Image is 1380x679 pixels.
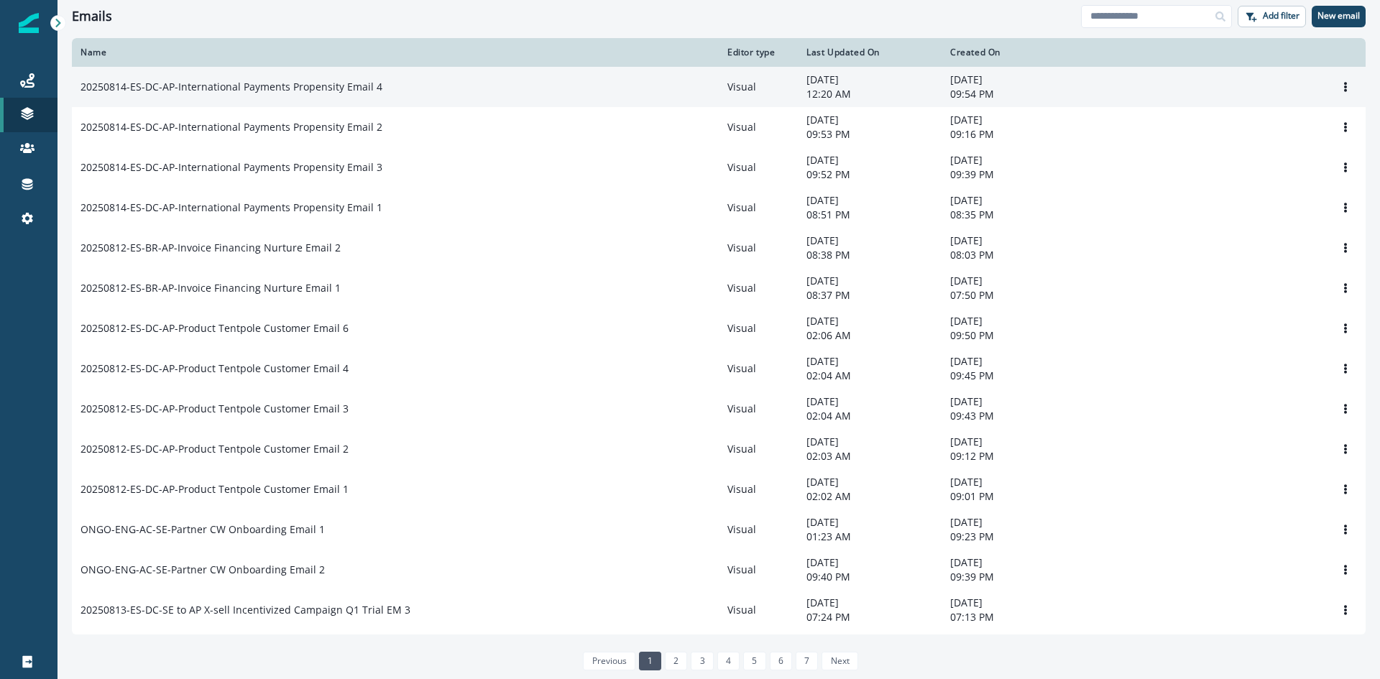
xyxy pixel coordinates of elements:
p: 20250813-ES-DC-SE to AP X-sell Incentivized Campaign Q1 Trial EM 3 [80,603,410,617]
p: [DATE] [806,113,933,127]
a: Page 7 [796,652,818,670]
button: Options [1334,76,1357,98]
p: 02:02 AM [806,489,933,504]
p: [DATE] [806,394,933,409]
td: Visual [719,429,798,469]
p: 09:54 PM [950,87,1077,101]
td: Visual [719,550,798,590]
p: 08:37 PM [806,288,933,302]
a: 20250814-ES-DC-AP-International Payments Propensity Email 3Visual[DATE]09:52 PM[DATE]09:39 PMOptions [72,147,1366,188]
a: 20250812-ES-DC-AP-Product Tentpole Customer Email 2Visual[DATE]02:03 AM[DATE]09:12 PMOptions [72,429,1366,469]
ul: Pagination [579,652,857,670]
div: Name [80,47,710,58]
a: Page 6 [770,652,792,670]
p: 20250814-ES-DC-AP-International Payments Propensity Email 2 [80,120,382,134]
button: Options [1334,479,1357,500]
button: Options [1334,398,1357,420]
p: 20250812-ES-BR-AP-Invoice Financing Nurture Email 2 [80,241,341,255]
button: Options [1334,438,1357,460]
button: Options [1334,599,1357,621]
button: Options [1334,277,1357,299]
p: 20250812-ES-DC-AP-Product Tentpole Customer Email 1 [80,482,349,496]
p: 08:38 PM [806,248,933,262]
p: 09:53 PM [806,127,933,142]
p: 09:43 PM [950,409,1077,423]
a: 20250813-ES-DC-SE to AP X-sell Incentivized Campaign Q1 Trial EM 3Visual[DATE]07:24 PM[DATE]07:13... [72,590,1366,630]
p: [DATE] [950,475,1077,489]
button: Add filter [1238,6,1306,27]
p: [DATE] [950,555,1077,570]
p: [DATE] [806,274,933,288]
p: 09:12 PM [950,449,1077,463]
p: [DATE] [806,515,933,530]
td: Visual [719,107,798,147]
p: 07:50 PM [950,288,1077,302]
p: ONGO-ENG-AC-SE-Partner CW Onboarding Email 1 [80,522,325,537]
p: 20250814-ES-DC-AP-International Payments Propensity Email 3 [80,160,382,175]
p: 02:03 AM [806,449,933,463]
a: 20250814-ES-DC-AP-International Payments Propensity Email 4Visual[DATE]12:20 AM[DATE]09:54 PMOptions [72,67,1366,107]
button: Options [1334,519,1357,540]
a: Page 3 [691,652,713,670]
p: 07:24 PM [806,610,933,624]
p: 12:20 AM [806,87,933,101]
p: [DATE] [950,435,1077,449]
td: Visual [719,509,798,550]
p: 02:04 AM [806,369,933,383]
td: Visual [719,469,798,509]
a: 20250812-ES-DC-AP-Product Tentpole Customer Email 1Visual[DATE]02:02 AM[DATE]09:01 PMOptions [72,469,1366,509]
p: 09:45 PM [950,369,1077,383]
p: 02:04 AM [806,409,933,423]
p: 08:03 PM [950,248,1077,262]
a: 20250812-ES-BR-AP-Invoice Financing Nurture Email 1Visual[DATE]08:37 PM[DATE]07:50 PMOptions [72,268,1366,308]
a: 20250812-ES-DC-AP-Product Tentpole Customer Email 6Visual[DATE]02:06 AM[DATE]09:50 PMOptions [72,308,1366,348]
a: 20250812-ES-DC-AP-Product Tentpole Customer Email 4Visual[DATE]02:04 AM[DATE]09:45 PMOptions [72,348,1366,389]
p: [DATE] [950,394,1077,409]
a: Page 4 [717,652,740,670]
button: Options [1334,197,1357,218]
a: 20250814-ES-DC-AP-International Payments Propensity Email 1Visual[DATE]08:51 PM[DATE]08:35 PMOptions [72,188,1366,228]
p: [DATE] [806,475,933,489]
p: 09:23 PM [950,530,1077,544]
a: ONGO-ENG-AC-SE-Partner CW Onboarding Email 1Visual[DATE]01:23 AM[DATE]09:23 PMOptions [72,509,1366,550]
p: [DATE] [806,73,933,87]
td: Visual [719,228,798,268]
p: [DATE] [950,596,1077,610]
p: [DATE] [950,274,1077,288]
p: [DATE] [806,435,933,449]
p: [DATE] [806,234,933,248]
button: Options [1334,358,1357,379]
a: 20250814-ES-DC-AP-International Payments Propensity Email 2Visual[DATE]09:53 PM[DATE]09:16 PMOptions [72,107,1366,147]
p: [DATE] [950,153,1077,167]
p: 20250812-ES-BR-AP-Invoice Financing Nurture Email 1 [80,281,341,295]
p: [DATE] [950,234,1077,248]
td: Visual [719,348,798,389]
p: 09:52 PM [806,167,933,182]
button: Options [1334,237,1357,259]
p: 09:40 PM [806,570,933,584]
p: [DATE] [950,113,1077,127]
img: Inflection [19,13,39,33]
a: ONGO-ENG-AC-SE-Partner CW Onboarding Email 2Visual[DATE]09:40 PM[DATE]09:39 PMOptions [72,550,1366,590]
p: [DATE] [806,354,933,369]
p: 20250814-ES-DC-AP-International Payments Propensity Email 4 [80,80,382,94]
h1: Emails [72,9,112,24]
p: [DATE] [806,193,933,208]
p: 09:50 PM [950,328,1077,343]
td: Visual [719,67,798,107]
p: 02:06 AM [806,328,933,343]
p: [DATE] [950,515,1077,530]
p: Add filter [1263,11,1299,21]
button: Options [1334,116,1357,138]
p: [DATE] [806,153,933,167]
p: 20250812-ES-DC-AP-Product Tentpole Customer Email 6 [80,321,349,336]
a: 20250812-ES-DC-AP-Product Tentpole Customer Email 3Visual[DATE]02:04 AM[DATE]09:43 PMOptions [72,389,1366,429]
p: 09:39 PM [950,570,1077,584]
p: 20250812-ES-DC-AP-Product Tentpole Customer Email 3 [80,402,349,416]
p: [DATE] [950,193,1077,208]
p: 09:01 PM [950,489,1077,504]
p: [DATE] [950,354,1077,369]
p: [DATE] [806,596,933,610]
button: Options [1334,157,1357,178]
button: New email [1312,6,1366,27]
